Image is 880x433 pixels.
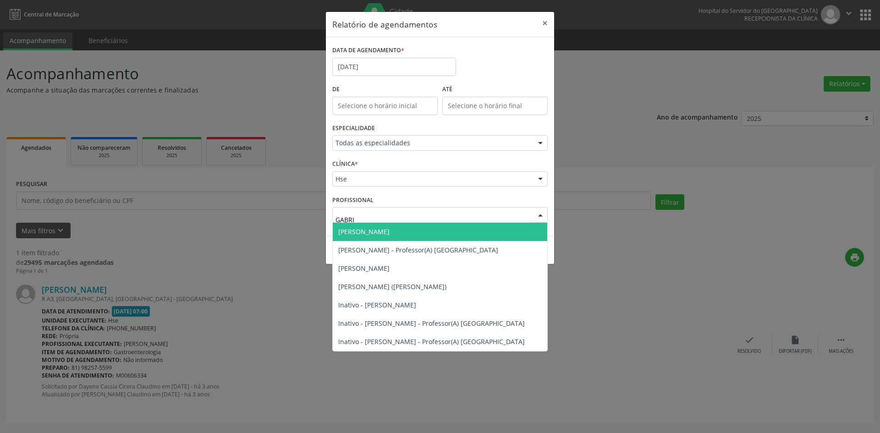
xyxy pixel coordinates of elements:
label: CLÍNICA [332,157,358,171]
span: [PERSON_NAME] - Professor(A) [GEOGRAPHIC_DATA] [338,246,498,254]
label: ESPECIALIDADE [332,121,375,136]
span: [PERSON_NAME] [338,264,390,273]
span: Hse [335,175,529,184]
input: Selecione uma data ou intervalo [332,58,456,76]
input: Selecione um profissional [335,210,529,229]
label: PROFISSIONAL [332,193,374,207]
label: ATÉ [442,82,548,97]
label: DATA DE AGENDAMENTO [332,44,404,58]
label: De [332,82,438,97]
span: Todas as especialidades [335,138,529,148]
input: Selecione o horário final [442,97,548,115]
button: Close [536,12,554,34]
span: [PERSON_NAME] ([PERSON_NAME]) [338,282,446,291]
span: [PERSON_NAME] [338,227,390,236]
h5: Relatório de agendamentos [332,18,437,30]
span: Inativo - [PERSON_NAME] - Professor(A) [GEOGRAPHIC_DATA] [338,337,525,346]
span: Inativo - [PERSON_NAME] [338,301,416,309]
span: Inativo - [PERSON_NAME] - Professor(A) [GEOGRAPHIC_DATA] [338,319,525,328]
input: Selecione o horário inicial [332,97,438,115]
